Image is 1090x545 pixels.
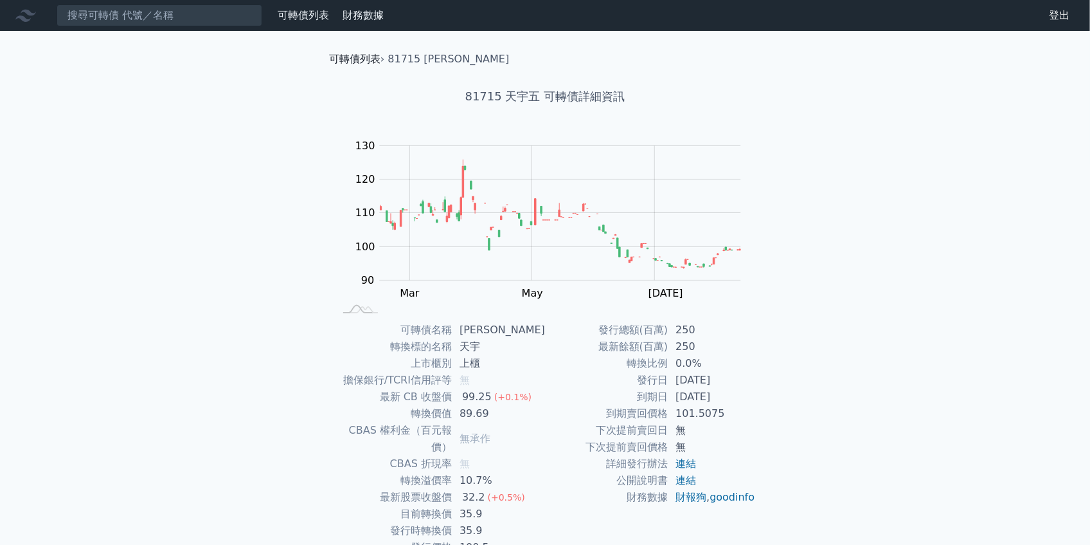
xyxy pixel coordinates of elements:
tspan: Mar [400,287,420,299]
td: 下次提前賣回日 [545,422,668,439]
td: , [668,489,756,506]
td: 250 [668,322,756,338]
span: 無承作 [460,432,490,445]
tspan: 110 [355,207,375,219]
tspan: 130 [355,140,375,152]
a: 財報狗 [675,491,706,503]
td: 財務數據 [545,489,668,506]
tspan: [DATE] [648,287,683,299]
td: 可轉債名稱 [334,322,452,338]
span: (+0.5%) [488,492,525,503]
tspan: 120 [355,173,375,185]
td: 發行總額(百萬) [545,322,668,338]
span: 無 [460,374,470,386]
td: 到期日 [545,389,668,405]
td: 35.9 [452,506,545,522]
div: 99.25 [460,389,494,405]
td: [DATE] [668,372,756,389]
td: 上市櫃別 [334,355,452,372]
span: 無 [460,457,470,470]
h1: 81715 天宇五 可轉債詳細資訊 [319,88,771,106]
td: 101.5075 [668,405,756,422]
td: 上櫃 [452,355,545,372]
td: 250 [668,338,756,355]
td: [DATE] [668,389,756,405]
li: 81715 [PERSON_NAME] [388,51,510,67]
a: 可轉債列表 [329,53,380,65]
td: CBAS 權利金（百元報價） [334,422,452,456]
tspan: 100 [355,241,375,253]
div: 32.2 [460,489,488,506]
a: 登出 [1039,5,1080,26]
td: 0.0% [668,355,756,372]
td: 目前轉換價 [334,506,452,522]
td: 擔保銀行/TCRI信用評等 [334,372,452,389]
td: 最新 CB 收盤價 [334,389,452,405]
input: 搜尋可轉債 代號／名稱 [57,5,262,26]
td: CBAS 折現率 [334,456,452,472]
td: 到期賣回價格 [545,405,668,422]
td: 詳細發行辦法 [545,456,668,472]
td: 發行日 [545,372,668,389]
td: 89.69 [452,405,545,422]
td: 轉換溢價率 [334,472,452,489]
a: 連結 [675,457,696,470]
td: 無 [668,422,756,439]
td: 35.9 [452,522,545,539]
td: 最新餘額(百萬) [545,338,668,355]
td: 公開說明書 [545,472,668,489]
td: [PERSON_NAME] [452,322,545,338]
a: 可轉債列表 [278,9,329,21]
g: Series [380,160,741,269]
td: 發行時轉換價 [334,522,452,539]
td: 最新股票收盤價 [334,489,452,506]
td: 無 [668,439,756,456]
td: 轉換標的名稱 [334,338,452,355]
li: › [329,51,384,67]
td: 轉換價值 [334,405,452,422]
g: Chart [349,140,760,326]
td: 天宇 [452,338,545,355]
span: (+0.1%) [494,392,532,402]
tspan: 90 [361,274,374,286]
td: 10.7% [452,472,545,489]
a: 連結 [675,474,696,486]
td: 下次提前賣回價格 [545,439,668,456]
a: goodinfo [710,491,755,503]
td: 轉換比例 [545,355,668,372]
a: 財務數據 [343,9,384,21]
tspan: May [522,287,543,299]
